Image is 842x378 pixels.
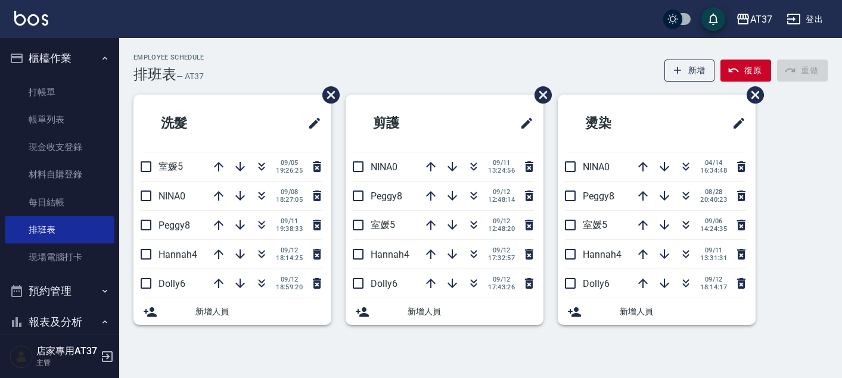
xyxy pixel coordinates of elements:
button: 櫃檯作業 [5,43,114,74]
span: 16:34:48 [700,167,727,174]
span: 18:14:25 [276,254,303,262]
span: 12:48:20 [488,225,515,233]
span: 09/12 [488,246,515,254]
span: 09/12 [276,276,303,283]
button: save [701,7,725,31]
span: 09/12 [488,217,515,225]
span: 14:24:35 [700,225,727,233]
h3: 排班表 [133,66,176,83]
span: Dolly6 [159,278,185,289]
span: 09/11 [276,217,303,225]
span: Peggy8 [583,190,614,202]
span: 09/12 [700,276,727,283]
span: Hannah4 [583,249,622,260]
span: 19:38:33 [276,225,303,233]
span: 04/14 [700,159,727,167]
span: 13:31:31 [700,254,727,262]
button: 新增 [664,60,715,82]
button: 報表及分析 [5,307,114,338]
a: 每日結帳 [5,189,114,216]
span: 新增人員 [408,305,534,318]
span: 09/12 [488,188,515,196]
img: Person [10,345,33,368]
a: 帳單列表 [5,106,114,133]
span: 室媛5 [371,219,395,230]
span: 20:40:23 [700,196,727,204]
h2: 燙染 [567,102,677,145]
span: Hannah4 [159,249,197,260]
span: 室媛5 [159,161,183,172]
button: 復原 [720,60,771,82]
span: NINA0 [583,161,610,173]
span: 18:27:05 [276,196,303,204]
a: 打帳單 [5,79,114,106]
div: 新增人員 [133,298,331,325]
span: Hannah4 [371,249,409,260]
span: 09/12 [276,246,303,254]
span: 09/11 [488,159,515,167]
span: Peggy8 [159,220,190,231]
p: 主管 [36,357,97,368]
div: 新增人員 [346,298,543,325]
a: 材料自購登錄 [5,161,114,188]
span: NINA0 [371,161,397,173]
span: 新增人員 [620,305,746,318]
span: 13:24:56 [488,167,515,174]
span: 09/12 [488,276,515,283]
span: 刪除班表 [313,77,341,113]
span: 18:14:17 [700,283,727,291]
span: Peggy8 [371,190,402,202]
span: 18:59:20 [276,283,303,291]
span: 修改班表的標題 [725,109,746,138]
span: Dolly6 [371,278,397,289]
span: 室媛5 [583,219,607,230]
span: 新增人員 [195,305,322,318]
span: 17:32:57 [488,254,515,262]
h6: — AT37 [176,70,204,83]
span: 刪除班表 [738,77,766,113]
span: 09/05 [276,159,303,167]
span: 刪除班表 [526,77,554,113]
span: NINA0 [159,190,185,202]
h2: 洗髮 [143,102,253,145]
span: 修改班表的標題 [512,109,534,138]
span: 09/08 [276,188,303,196]
div: 新增人員 [558,298,756,325]
h5: 店家專用AT37 [36,345,97,357]
span: 12:48:14 [488,196,515,204]
span: 08/28 [700,188,727,196]
span: 修改班表的標題 [300,109,322,138]
h2: Employee Schedule [133,54,204,61]
span: Dolly6 [583,278,610,289]
button: 預約管理 [5,276,114,307]
button: AT37 [731,7,777,32]
span: 09/11 [700,246,727,254]
button: 登出 [782,8,828,30]
a: 現場電腦打卡 [5,243,114,271]
h2: 剪護 [355,102,465,145]
span: 17:43:26 [488,283,515,291]
span: 09/06 [700,217,727,225]
a: 排班表 [5,216,114,243]
img: Logo [14,11,48,26]
div: AT37 [750,12,772,27]
a: 現金收支登錄 [5,133,114,161]
span: 19:26:25 [276,167,303,174]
